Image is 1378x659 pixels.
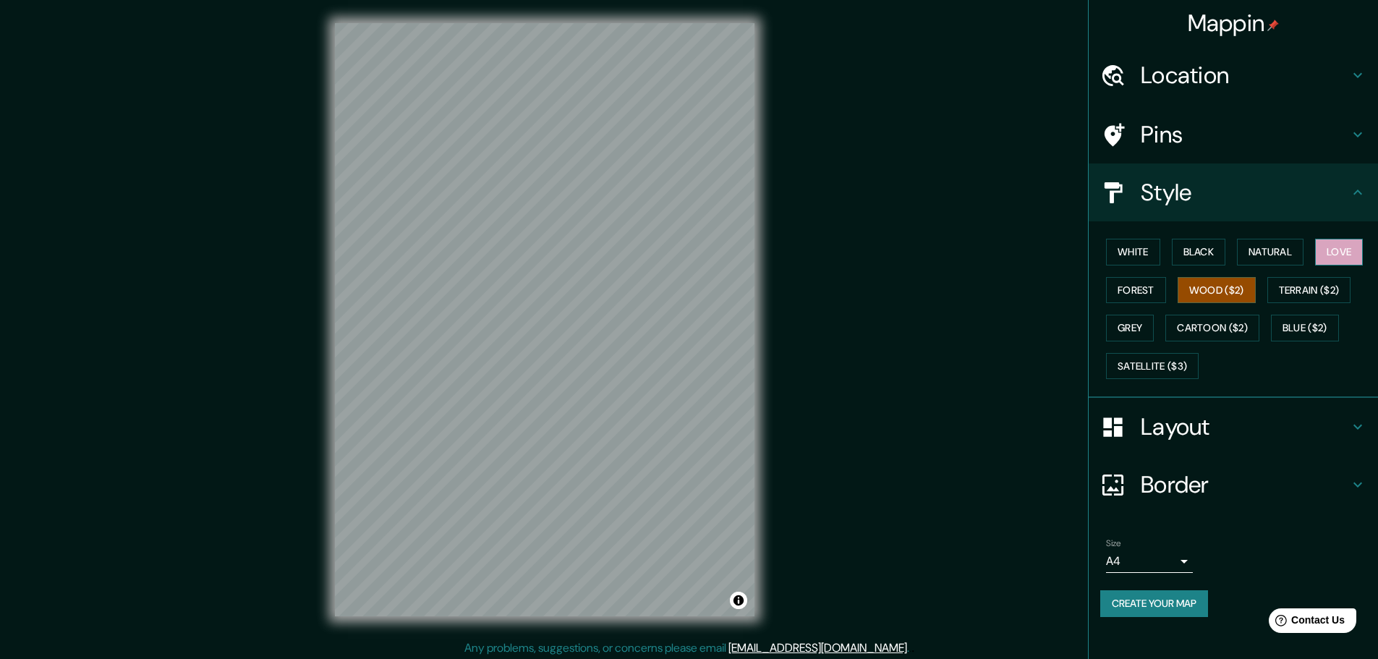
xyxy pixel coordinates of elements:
button: Love [1315,239,1363,265]
button: Terrain ($2) [1267,277,1351,304]
h4: Mappin [1188,9,1280,38]
div: Style [1089,163,1378,221]
button: Forest [1106,277,1166,304]
div: Location [1089,46,1378,104]
iframe: Help widget launcher [1249,603,1362,643]
button: Wood ($2) [1178,277,1256,304]
button: Satellite ($3) [1106,353,1199,380]
div: Pins [1089,106,1378,163]
button: Cartoon ($2) [1165,315,1259,341]
h4: Border [1141,470,1349,499]
label: Size [1106,537,1121,550]
h4: Pins [1141,120,1349,149]
h4: Layout [1141,412,1349,441]
h4: Location [1141,61,1349,90]
div: A4 [1106,550,1193,573]
div: . [911,639,914,657]
p: Any problems, suggestions, or concerns please email . [464,639,909,657]
button: White [1106,239,1160,265]
button: Blue ($2) [1271,315,1339,341]
a: [EMAIL_ADDRESS][DOMAIN_NAME] [728,640,907,655]
div: Layout [1089,398,1378,456]
canvas: Map [335,23,754,616]
button: Natural [1237,239,1303,265]
button: Black [1172,239,1226,265]
button: Create your map [1100,590,1208,617]
h4: Style [1141,178,1349,207]
button: Toggle attribution [730,592,747,609]
button: Grey [1106,315,1154,341]
div: . [909,639,911,657]
div: Border [1089,456,1378,514]
img: pin-icon.png [1267,20,1279,31]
